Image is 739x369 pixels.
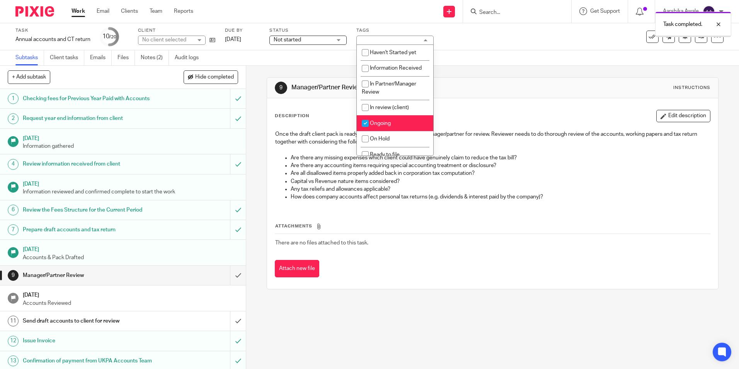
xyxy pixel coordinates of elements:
[23,188,238,196] p: Information reviewed and confirmed complete to start the work
[23,113,156,124] h1: Request year end information from client
[117,50,135,65] a: Files
[275,224,312,228] span: Attachments
[291,162,710,169] p: Are there any accounting items requiring special accounting treatment or disclosure?
[23,224,156,236] h1: Prepare draft accounts and tax return
[138,27,215,34] label: Client
[370,65,422,71] span: Information Received
[23,244,238,253] h1: [DATE]
[291,169,710,177] p: Are all disallowed items properly added back in corporation tax computation?
[23,178,238,188] h1: [DATE]
[23,355,156,367] h1: Confirmation of payment from UKPA Accounts Team
[150,7,162,15] a: Team
[23,142,238,150] p: Information gathered
[274,37,301,43] span: Not started
[291,154,710,162] p: Are there any missing expenses which client could have genuinely claim to reduce the tax bill?
[370,121,391,126] span: Ongoing
[275,240,368,246] span: There are no files attached to this task.
[8,355,19,366] div: 13
[291,84,509,92] h1: Manager/Partner Review
[8,205,19,215] div: 6
[673,85,710,91] div: Instructions
[15,6,54,17] img: Pixie
[50,50,84,65] a: Client tasks
[184,70,238,84] button: Hide completed
[275,82,287,94] div: 9
[15,50,44,65] a: Subtasks
[23,335,156,347] h1: Issue Invoice
[23,204,156,216] h1: Review the Fees Structure for the Current Period
[72,7,85,15] a: Work
[275,260,319,277] button: Attach new file
[23,289,238,299] h1: [DATE]
[370,50,416,55] span: Haven't Started yet
[15,27,90,34] label: Task
[109,35,116,39] small: /20
[275,130,710,146] p: Once the draft client pack is ready, assign the task to relevant manager/partner for review. Revi...
[291,178,710,185] p: Capital vs Revenue nature items considered?
[121,7,138,15] a: Clients
[8,224,19,235] div: 7
[370,105,409,110] span: In review (client)
[23,133,238,142] h1: [DATE]
[703,5,715,18] img: svg%3E
[291,193,710,201] p: How does company accounts affect personal tax returns (e.g. dividends & interest paid by the comp...
[362,81,416,95] span: In Partner/Manager Review
[8,159,19,170] div: 4
[23,93,156,104] h1: Checking fees for Previous Year Paid with Accounts
[102,32,116,41] div: 10
[8,93,19,104] div: 1
[23,270,156,281] h1: Manager/Partner Review
[23,299,238,307] p: Accounts Reviewed
[195,74,234,80] span: Hide completed
[370,136,390,142] span: On Hold
[175,50,204,65] a: Audit logs
[8,316,19,326] div: 11
[8,336,19,347] div: 12
[90,50,112,65] a: Emails
[15,36,90,43] div: Annual accounts and CT return
[663,20,702,28] p: Task completed.
[225,37,241,42] span: [DATE]
[23,315,156,327] h1: Send draft accounts to client for review
[275,113,309,119] p: Description
[370,152,400,157] span: Ready to file
[291,185,710,193] p: Any tax reliefs and allowances applicable?
[8,70,50,84] button: + Add subtask
[141,50,169,65] a: Notes (2)
[23,158,156,170] h1: Review information received from client
[8,113,19,124] div: 2
[656,110,710,122] button: Edit description
[97,7,109,15] a: Email
[23,254,238,261] p: Accounts & Pack Drafted
[225,27,260,34] label: Due by
[269,27,347,34] label: Status
[356,27,434,34] label: Tags
[8,270,19,281] div: 9
[142,36,192,44] div: No client selected
[174,7,193,15] a: Reports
